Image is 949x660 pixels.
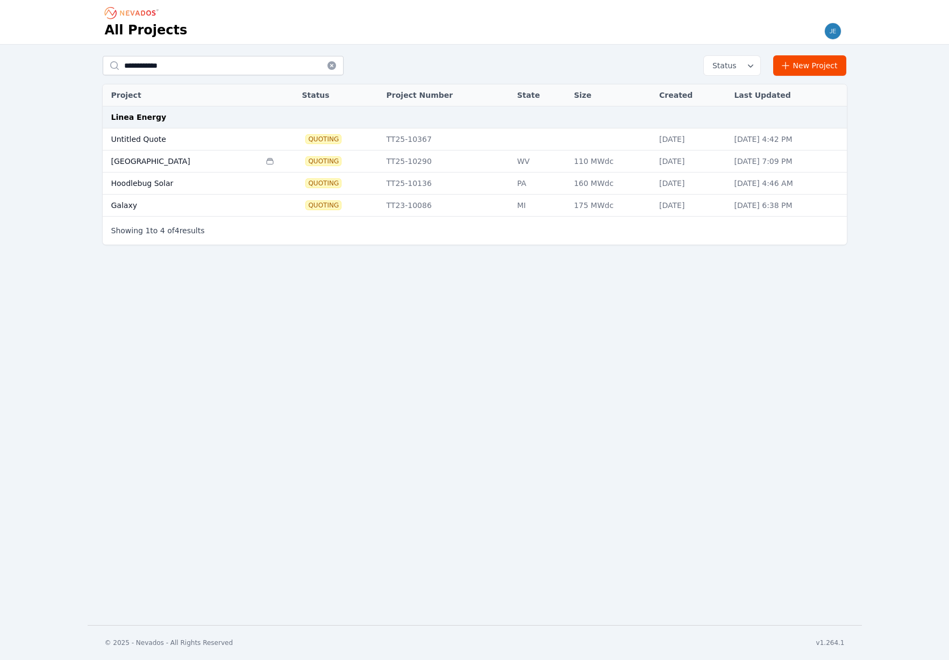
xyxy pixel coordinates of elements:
span: Status [708,60,737,71]
td: Galaxy [103,195,260,217]
td: [DATE] [654,150,729,173]
span: Quoting [306,179,341,188]
img: jeff.webber@lineaenergy.com [824,23,841,40]
td: [DATE] 4:42 PM [729,128,846,150]
a: New Project [773,55,847,76]
td: [DATE] [654,128,729,150]
th: Created [654,84,729,106]
th: State [512,84,569,106]
span: 1 [145,226,150,235]
span: Quoting [306,157,341,166]
th: Project [103,84,260,106]
td: [DATE] 6:38 PM [729,195,846,217]
td: TT25-10136 [381,173,512,195]
td: [DATE] 4:46 AM [729,173,846,195]
td: [GEOGRAPHIC_DATA] [103,150,260,173]
td: Untitled Quote [103,128,260,150]
tr: Untitled QuoteQuotingTT25-10367[DATE][DATE] 4:42 PM [103,128,847,150]
span: 4 [175,226,180,235]
td: [DATE] [654,195,729,217]
td: 110 MWdc [568,150,654,173]
p: Showing to of results [111,225,205,236]
td: TT25-10290 [381,150,512,173]
td: TT25-10367 [381,128,512,150]
td: MI [512,195,569,217]
td: PA [512,173,569,195]
th: Last Updated [729,84,846,106]
td: TT23-10086 [381,195,512,217]
h1: All Projects [105,21,188,39]
tr: GalaxyQuotingTT23-10086MI175 MWdc[DATE][DATE] 6:38 PM [103,195,847,217]
div: v1.264.1 [816,639,845,647]
tr: Hoodlebug SolarQuotingTT25-10136PA160 MWdc[DATE][DATE] 4:46 AM [103,173,847,195]
th: Status [296,84,381,106]
nav: Breadcrumb [105,4,162,21]
td: [DATE] 7:09 PM [729,150,846,173]
span: Quoting [306,135,341,144]
td: 175 MWdc [568,195,654,217]
div: © 2025 - Nevados - All Rights Reserved [105,639,233,647]
td: Linea Energy [103,106,847,128]
td: 160 MWdc [568,173,654,195]
th: Project Number [381,84,512,106]
td: WV [512,150,569,173]
td: [DATE] [654,173,729,195]
span: Quoting [306,201,341,210]
th: Size [568,84,654,106]
tr: [GEOGRAPHIC_DATA]QuotingTT25-10290WV110 MWdc[DATE][DATE] 7:09 PM [103,150,847,173]
span: 4 [160,226,165,235]
td: Hoodlebug Solar [103,173,260,195]
button: Status [704,56,760,75]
